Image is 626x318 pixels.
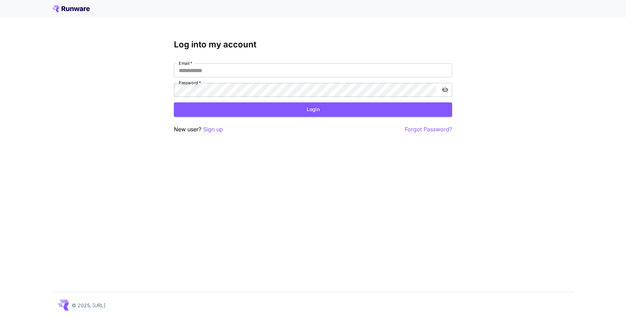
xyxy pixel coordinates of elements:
[174,125,223,134] p: New user?
[72,302,105,309] p: © 2025, [URL]
[179,80,201,86] label: Password
[405,125,452,134] button: Forgot Password?
[179,60,192,66] label: Email
[439,84,451,96] button: toggle password visibility
[174,102,452,117] button: Login
[203,125,223,134] button: Sign up
[174,40,452,49] h3: Log into my account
